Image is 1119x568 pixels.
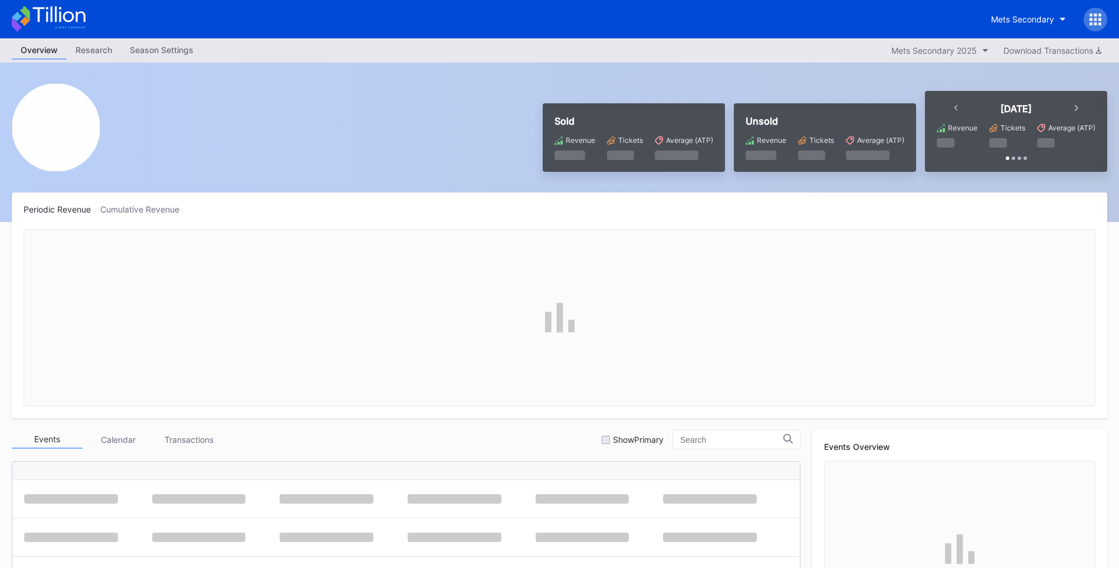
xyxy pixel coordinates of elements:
div: Events Overview [824,442,1095,452]
button: Mets Secondary [982,8,1075,30]
div: Tickets [618,136,643,145]
div: Cumulative Revenue [100,204,189,214]
a: Season Settings [121,41,202,60]
div: [DATE] [1000,103,1032,115]
div: Unsold [746,115,904,127]
div: Show Primary [613,435,664,445]
div: Research [67,41,121,58]
div: Revenue [566,136,595,145]
div: Average (ATP) [666,136,713,145]
div: Tickets [809,136,834,145]
input: Search [680,435,783,445]
div: Revenue [757,136,786,145]
div: Tickets [1000,123,1025,132]
div: Events [12,430,83,449]
div: Sold [554,115,713,127]
div: Average (ATP) [857,136,904,145]
div: Periodic Revenue [24,204,100,214]
a: Research [67,41,121,60]
div: Mets Secondary [991,14,1054,24]
div: Transactions [153,430,224,449]
div: Average (ATP) [1048,123,1095,132]
button: Download Transactions [997,43,1107,58]
div: Revenue [948,123,977,132]
div: Calendar [83,430,153,449]
div: Season Settings [121,41,202,58]
div: Download Transactions [1003,45,1101,56]
a: Overview [12,41,67,60]
button: Mets Secondary 2025 [885,43,995,58]
div: Mets Secondary 2025 [891,45,977,56]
